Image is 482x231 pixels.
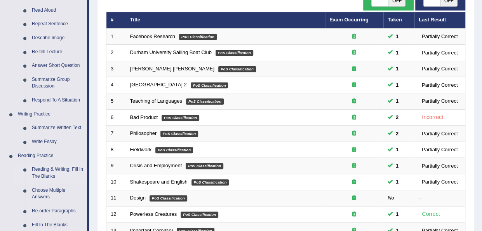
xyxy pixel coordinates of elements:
a: Re-tell Lecture [28,45,87,59]
div: Exam occurring question [329,162,379,170]
span: You can still take this question [393,97,402,105]
td: 1 [106,28,126,45]
div: Partially Correct [419,129,461,138]
a: Answer Short Question [28,59,87,73]
a: Reading & Writing: Fill In The Blanks [28,163,87,183]
em: PoS Classification [191,179,229,185]
span: You can still take this question [393,178,402,186]
a: Durham University Sailing Boat Club [130,49,212,55]
a: Choose Multiple Answers [28,184,87,204]
em: No [388,195,394,201]
td: 7 [106,126,126,142]
span: You can still take this question [393,49,402,57]
th: # [106,12,126,28]
a: Repeat Sentence [28,17,87,31]
a: Exam Occurring [329,17,368,23]
span: You can still take this question [393,81,402,89]
div: Partially Correct [419,162,461,170]
div: Partially Correct [419,65,461,73]
a: Powerless Creatures [130,211,177,217]
div: Incorrect [419,113,446,122]
td: 2 [106,45,126,61]
a: Crisis and Employment [130,163,182,168]
div: Exam occurring question [329,130,379,137]
div: Partially Correct [419,49,461,57]
a: Write Essay [28,135,87,149]
em: PoS Classification [162,115,199,121]
th: Last Result [414,12,465,28]
td: 12 [106,206,126,222]
a: Writing Practice [14,107,87,121]
span: You can still take this question [393,113,402,121]
div: Exam occurring question [329,65,379,73]
em: PoS Classification [186,98,224,105]
td: 6 [106,109,126,126]
span: You can still take this question [393,65,402,73]
a: [PERSON_NAME] [PERSON_NAME] [130,66,214,72]
span: You can still take this question [393,162,402,170]
div: Exam occurring question [329,33,379,40]
td: 9 [106,158,126,174]
td: 10 [106,174,126,190]
div: Exam occurring question [329,81,379,89]
div: Exam occurring question [329,146,379,154]
em: PoS Classification [216,50,253,56]
a: Design [130,195,146,201]
em: PoS Classification [160,131,198,137]
div: – [419,194,461,202]
td: 5 [106,93,126,110]
span: You can still take this question [393,32,402,40]
em: PoS Classification [191,82,228,89]
a: Philosopher [130,130,157,136]
div: Partially Correct [419,178,461,186]
em: PoS Classification [181,212,218,218]
a: Bad Product [130,114,158,120]
a: Fieldwork [130,147,152,152]
span: You can still take this question [393,129,402,138]
div: Correct [419,210,443,219]
a: Read Aloud [28,3,87,17]
em: PoS Classification [155,147,193,153]
em: PoS Classification [186,163,223,169]
a: Respond To A Situation [28,93,87,107]
em: PoS Classification [179,34,217,40]
div: Exam occurring question [329,98,379,105]
td: 3 [106,61,126,77]
div: Partially Correct [419,81,461,89]
a: Shakespeare and English [130,179,188,185]
a: Facebook Research [130,33,175,39]
th: Title [126,12,325,28]
span: You can still take this question [393,210,402,218]
em: PoS Classification [150,195,187,201]
div: Partially Correct [419,32,461,40]
a: Summarize Group Discussion [28,73,87,93]
span: You can still take this question [393,145,402,154]
div: Partially Correct [419,145,461,154]
td: 11 [106,190,126,206]
td: 8 [106,142,126,158]
div: Partially Correct [419,97,461,105]
a: Re-order Paragraphs [28,204,87,218]
a: Teaching of Languages [130,98,182,104]
td: 4 [106,77,126,93]
div: Exam occurring question [329,114,379,121]
a: [GEOGRAPHIC_DATA] 2 [130,82,187,87]
div: Exam occurring question [329,49,379,56]
div: Exam occurring question [329,194,379,202]
em: PoS Classification [218,66,256,72]
div: Exam occurring question [329,211,379,218]
div: Exam occurring question [329,178,379,186]
th: Taken [383,12,414,28]
a: Describe Image [28,31,87,45]
a: Reading Practice [14,149,87,163]
a: Summarize Written Text [28,121,87,135]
